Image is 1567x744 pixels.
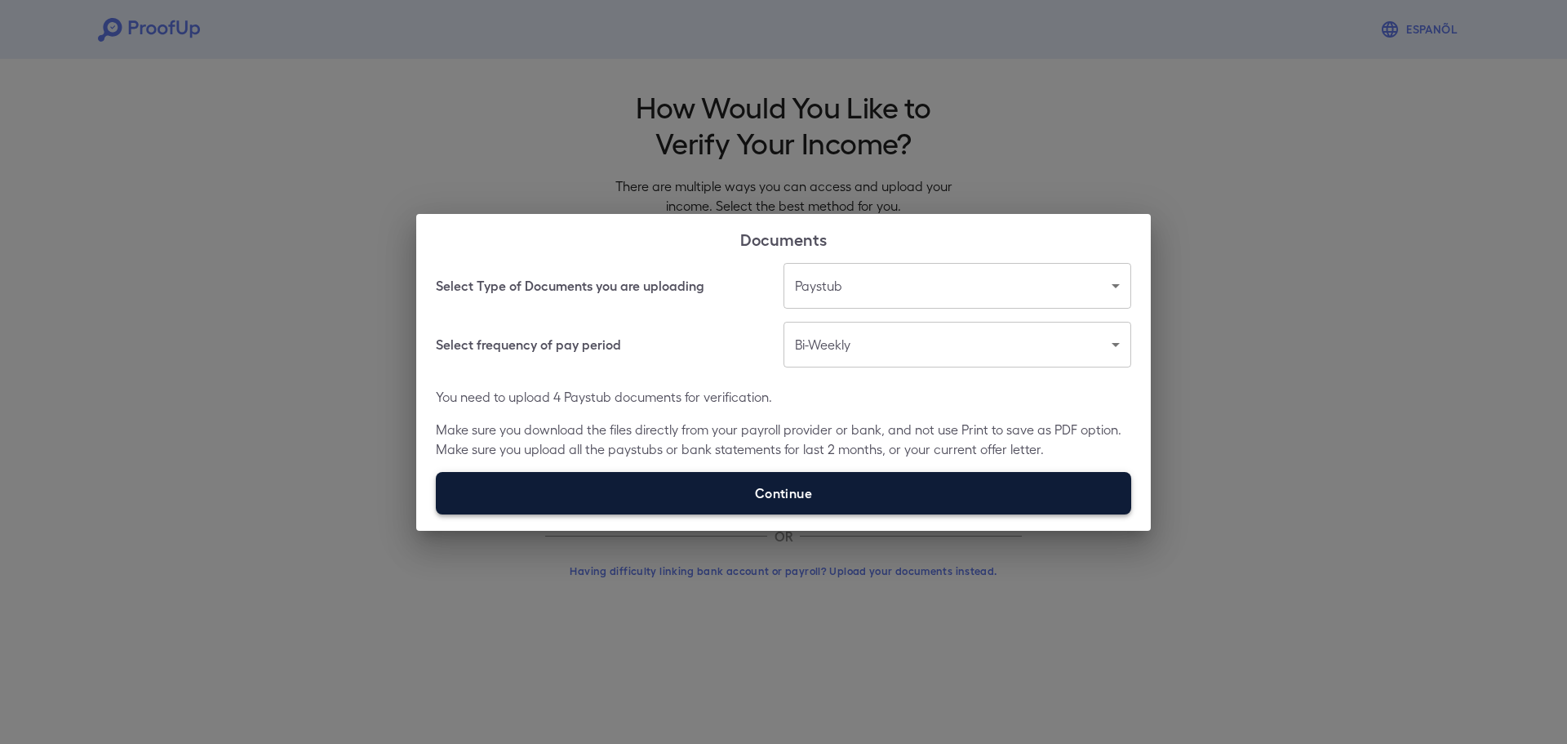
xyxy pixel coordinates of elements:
div: Paystub [783,263,1131,309]
p: Make sure you download the files directly from your payroll provider or bank, and not use Print t... [436,420,1131,459]
h6: Select Type of Documents you are uploading [436,276,704,296]
div: Bi-Weekly [783,322,1131,368]
h2: Documents [416,214,1151,263]
p: You need to upload 4 Paystub documents for verification. [436,387,1131,407]
label: Continue [436,472,1131,515]
h6: Select frequency of pay period [436,335,621,354]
